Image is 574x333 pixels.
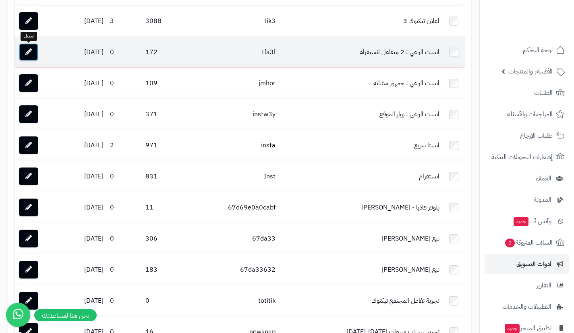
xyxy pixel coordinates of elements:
[180,68,279,98] td: jmhor
[279,99,443,130] td: انست الوعي : زوار الموقع
[142,37,180,67] td: 172
[142,68,180,98] td: 109
[107,6,142,36] td: 3
[180,285,279,316] td: totitik
[279,192,443,223] td: بلوقر فاديا - [PERSON_NAME]
[485,83,569,103] a: الطلبات
[107,285,142,316] td: 0
[142,6,180,36] td: 3088
[54,37,107,67] td: [DATE]
[279,161,443,192] td: انستقرام
[107,37,142,67] td: 0
[142,192,180,223] td: 11
[54,161,107,192] td: [DATE]
[54,254,107,285] td: [DATE]
[54,68,107,98] td: [DATE]
[519,23,566,40] img: logo-2.png
[180,161,279,192] td: Inst
[485,233,569,252] a: السلات المتروكة0
[505,239,515,247] span: 0
[485,169,569,188] a: العملاء
[536,280,551,291] span: التقارير
[508,66,553,77] span: الأقسام والمنتجات
[491,151,553,163] span: إشعارات التحويلات البنكية
[107,223,142,254] td: 0
[505,324,520,333] span: جديد
[485,297,569,316] a: التطبيقات والخدمات
[279,130,443,161] td: انستا سريع
[279,223,443,254] td: تبع [PERSON_NAME]
[107,99,142,130] td: 0
[502,301,551,312] span: التطبيقات والخدمات
[180,254,279,285] td: 67da33632
[54,6,107,36] td: [DATE]
[142,254,180,285] td: 183
[107,161,142,192] td: 0
[523,44,553,56] span: لوحة التحكم
[54,223,107,254] td: [DATE]
[485,40,569,60] a: لوحة التحكم
[513,216,551,227] span: وآتس آب
[514,217,528,226] span: جديد
[485,105,569,124] a: المراجعات والأسئلة
[142,161,180,192] td: 831
[485,190,569,209] a: المدونة
[536,173,551,184] span: العملاء
[180,37,279,67] td: tfa3l
[107,68,142,98] td: 0
[279,254,443,285] td: تبع [PERSON_NAME]
[485,126,569,145] a: طلبات الإرجاع
[180,6,279,36] td: tik3
[107,254,142,285] td: 0
[485,212,569,231] a: وآتس آبجديد
[54,192,107,223] td: [DATE]
[279,37,443,67] td: انست الوعي : 2 متفاعل انستقرام
[54,99,107,130] td: [DATE]
[485,254,569,274] a: أدوات التسويق
[485,276,569,295] a: التقارير
[142,99,180,130] td: 371
[180,223,279,254] td: 67da33
[507,109,553,120] span: المراجعات والأسئلة
[142,223,180,254] td: 306
[107,192,142,223] td: 0
[180,99,279,130] td: instw3y
[54,130,107,161] td: [DATE]
[21,32,37,41] div: تعديل
[142,130,180,161] td: 971
[534,87,553,98] span: الطلبات
[180,130,279,161] td: insta
[279,6,443,36] td: اعلان تيكتوك 3
[485,147,569,167] a: إشعارات التحويلات البنكية
[279,68,443,98] td: انست الوعي : جمهور مشابه
[107,130,142,161] td: 2
[279,285,443,316] td: تجربة تفاعل المجتمع تيكتوك
[504,237,553,248] span: السلات المتروكة
[180,192,279,223] td: 67d69e0a0cabf
[54,285,107,316] td: [DATE]
[516,258,551,270] span: أدوات التسويق
[520,130,553,141] span: طلبات الإرجاع
[142,285,180,316] td: 0
[534,194,551,205] span: المدونة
